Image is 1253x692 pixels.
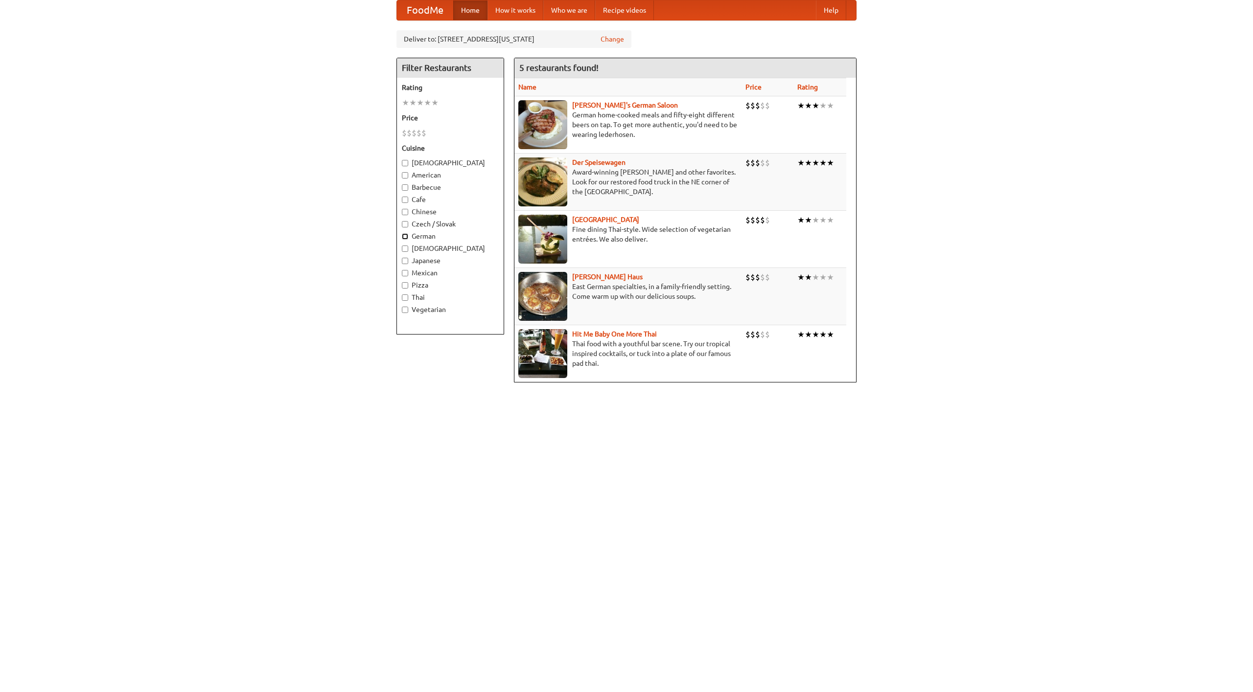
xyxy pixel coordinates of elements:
li: ★ [805,215,812,225]
b: Hit Me Baby One More Thai [572,330,657,338]
li: $ [745,100,750,111]
li: ★ [797,272,805,283]
li: $ [755,329,760,340]
input: Czech / Slovak [402,221,408,227]
li: $ [765,100,770,111]
li: ★ [805,157,812,168]
ng-pluralize: 5 restaurants found! [519,63,599,72]
li: ★ [819,329,827,340]
li: ★ [812,157,819,168]
li: ★ [812,329,819,340]
a: Price [745,83,762,91]
li: $ [755,215,760,225]
li: ★ [827,329,834,340]
img: speisewagen.jpg [518,157,567,206]
li: ★ [805,272,812,283]
label: [DEMOGRAPHIC_DATA] [402,244,499,253]
li: $ [765,272,770,283]
li: $ [750,215,755,225]
label: Japanese [402,256,499,266]
h4: Filter Restaurants [397,58,504,78]
li: $ [755,272,760,283]
label: Cafe [402,195,499,204]
a: Who we are [543,0,595,20]
img: satay.jpg [518,215,567,264]
input: Chinese [402,209,408,215]
label: Chinese [402,207,499,217]
li: $ [760,157,765,168]
label: Pizza [402,280,499,290]
li: ★ [812,100,819,111]
li: $ [760,215,765,225]
input: Barbecue [402,184,408,191]
a: [PERSON_NAME]'s German Saloon [572,101,678,109]
li: $ [412,128,417,138]
a: [PERSON_NAME] Haus [572,273,643,281]
li: ★ [827,100,834,111]
a: Recipe videos [595,0,654,20]
li: $ [765,157,770,168]
li: $ [421,128,426,138]
div: Deliver to: [STREET_ADDRESS][US_STATE] [396,30,631,48]
li: ★ [819,215,827,225]
li: $ [745,215,750,225]
label: Barbecue [402,182,499,192]
li: ★ [827,157,834,168]
input: Vegetarian [402,307,408,313]
label: German [402,231,499,241]
li: ★ [797,329,805,340]
a: Name [518,83,536,91]
p: Fine dining Thai-style. Wide selection of vegetarian entrées. We also deliver. [518,224,738,244]
p: East German specialties, in a family-friendly setting. Come warm up with our delicious soups. [518,282,738,301]
li: $ [750,329,755,340]
label: Czech / Slovak [402,219,499,229]
input: Cafe [402,197,408,203]
p: Award-winning [PERSON_NAME] and other favorites. Look for our restored food truck in the NE corne... [518,167,738,197]
li: $ [760,329,765,340]
li: ★ [827,272,834,283]
li: ★ [424,97,431,108]
li: $ [745,157,750,168]
img: babythai.jpg [518,329,567,378]
input: Pizza [402,282,408,289]
li: $ [755,100,760,111]
input: Japanese [402,258,408,264]
li: $ [750,157,755,168]
a: [GEOGRAPHIC_DATA] [572,216,639,223]
a: Der Speisewagen [572,158,626,166]
li: $ [755,157,760,168]
input: Mexican [402,270,408,276]
li: $ [765,215,770,225]
li: $ [760,100,765,111]
li: $ [760,272,765,283]
li: $ [407,128,412,138]
label: Mexican [402,268,499,278]
li: $ [750,272,755,283]
li: ★ [805,329,812,340]
h5: Price [402,113,499,123]
label: Vegetarian [402,305,499,314]
a: Help [816,0,846,20]
a: Rating [797,83,818,91]
li: ★ [409,97,417,108]
li: ★ [819,100,827,111]
h5: Cuisine [402,143,499,153]
a: Home [453,0,487,20]
li: ★ [827,215,834,225]
li: ★ [797,157,805,168]
li: ★ [431,97,439,108]
a: FoodMe [397,0,453,20]
li: $ [402,128,407,138]
img: kohlhaus.jpg [518,272,567,321]
li: $ [745,272,750,283]
input: American [402,172,408,179]
label: Thai [402,292,499,302]
li: ★ [812,272,819,283]
li: $ [750,100,755,111]
li: ★ [402,97,409,108]
img: esthers.jpg [518,100,567,149]
li: ★ [797,215,805,225]
li: ★ [819,157,827,168]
